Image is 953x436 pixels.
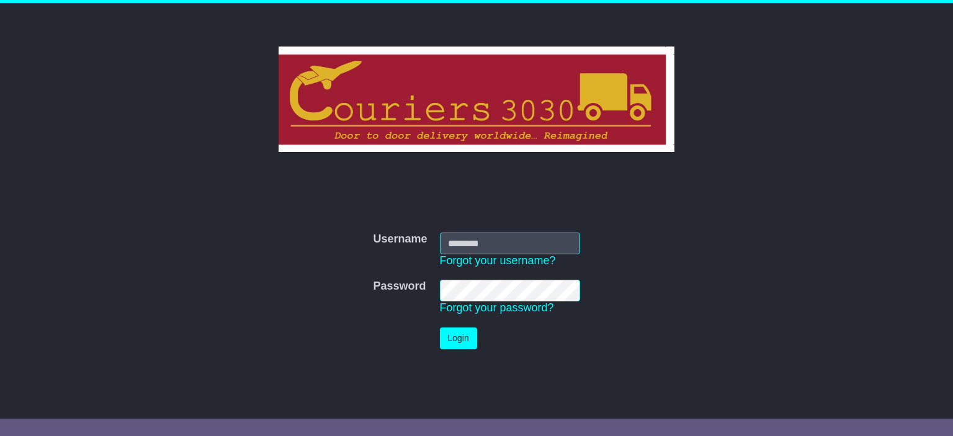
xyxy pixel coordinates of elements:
[440,301,554,314] a: Forgot your password?
[440,254,556,267] a: Forgot your username?
[373,233,427,246] label: Username
[373,280,426,293] label: Password
[440,327,477,349] button: Login
[279,47,675,152] img: Couriers 3030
